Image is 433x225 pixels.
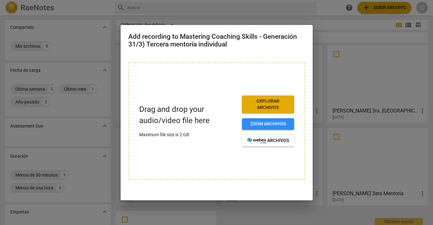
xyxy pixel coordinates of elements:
[247,98,289,111] span: Explorar archivos
[247,137,289,144] span: archivos
[247,121,289,127] span: Zoom archivos
[139,131,237,138] p: Maximum file size is 2 GB
[242,135,294,146] button: archivos
[139,104,237,126] p: Drag and drop your audio/video file here
[242,96,294,113] button: Explorar archivos
[242,118,294,130] button: Zoom archivos
[128,33,305,48] h2: Add recording to Mastering Coaching Skills - Generación 31/3) Tercera mentoría individual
